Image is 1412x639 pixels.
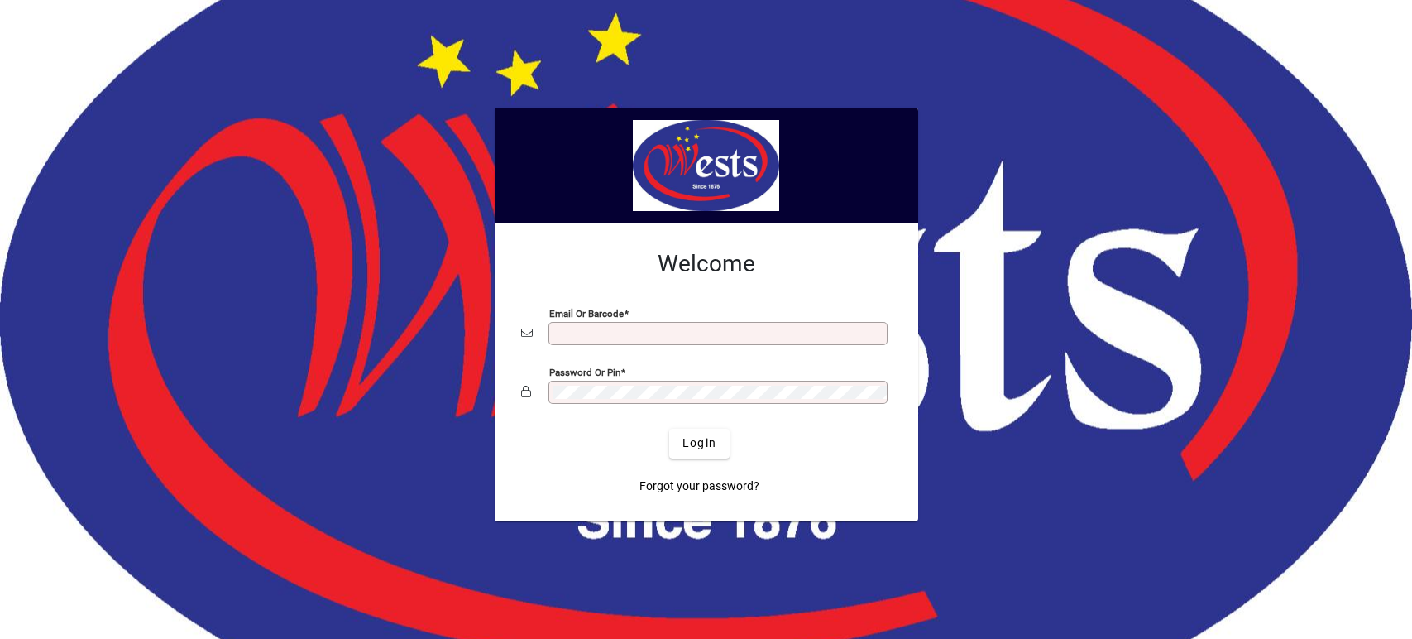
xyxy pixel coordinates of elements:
[549,366,620,377] mat-label: Password or Pin
[682,435,716,452] span: Login
[521,250,892,278] h2: Welcome
[669,429,730,459] button: Login
[639,478,759,495] span: Forgot your password?
[633,472,766,502] a: Forgot your password?
[549,307,624,319] mat-label: Email or Barcode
